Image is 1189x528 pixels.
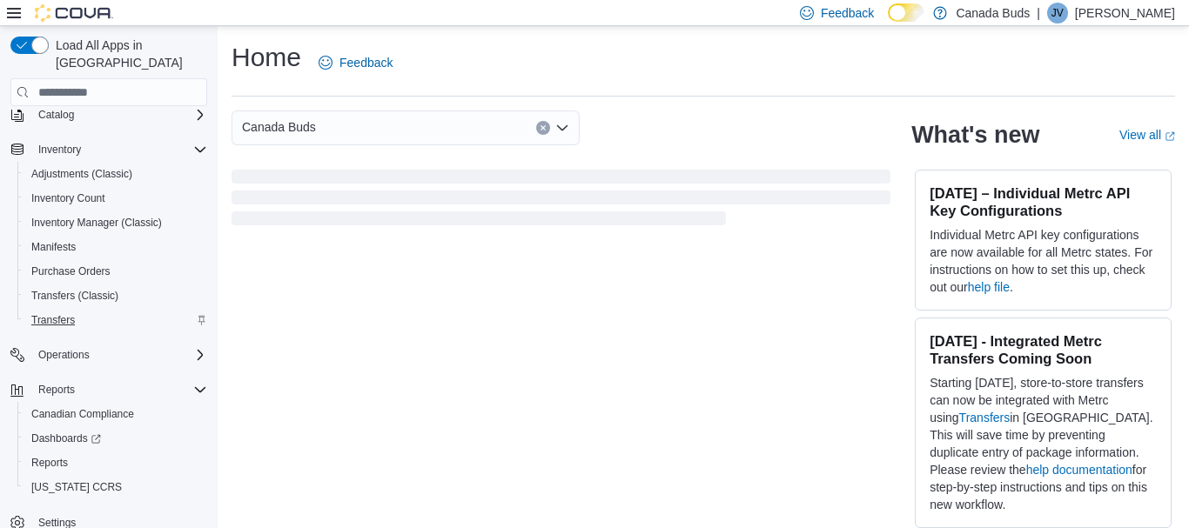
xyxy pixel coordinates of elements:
[242,117,316,137] span: Canada Buds
[31,104,207,125] span: Catalog
[31,344,207,365] span: Operations
[31,216,162,230] span: Inventory Manager (Classic)
[38,383,75,397] span: Reports
[31,264,111,278] span: Purchase Orders
[24,164,207,184] span: Adjustments (Classic)
[31,139,207,160] span: Inventory
[24,188,207,209] span: Inventory Count
[31,407,134,421] span: Canadian Compliance
[956,3,1030,23] p: Canada Buds
[1119,128,1175,142] a: View allExternal link
[1075,3,1175,23] p: [PERSON_NAME]
[31,379,82,400] button: Reports
[24,237,83,257] a: Manifests
[24,237,207,257] span: Manifests
[31,456,68,470] span: Reports
[49,37,207,71] span: Load All Apps in [GEOGRAPHIC_DATA]
[24,404,207,424] span: Canadian Compliance
[24,188,112,209] a: Inventory Count
[930,184,1157,219] h3: [DATE] – Individual Metrc API Key Configurations
[24,212,169,233] a: Inventory Manager (Classic)
[31,313,75,327] span: Transfers
[1047,3,1068,23] div: Jillian Vander Doelen
[24,452,75,473] a: Reports
[24,310,82,331] a: Transfers
[38,108,74,122] span: Catalog
[24,452,207,473] span: Reports
[24,285,125,306] a: Transfers (Classic)
[3,137,214,162] button: Inventory
[31,431,101,445] span: Dashboards
[38,348,90,362] span: Operations
[930,374,1157,513] p: Starting [DATE], store-to-store transfers can now be integrated with Metrc using in [GEOGRAPHIC_D...
[24,164,139,184] a: Adjustments (Classic)
[3,103,214,127] button: Catalog
[17,235,214,259] button: Manifests
[31,480,122,494] span: [US_STATE] CCRS
[17,475,214,499] button: [US_STATE] CCRS
[232,40,301,75] h1: Home
[31,139,88,160] button: Inventory
[17,259,214,284] button: Purchase Orders
[959,411,1011,424] a: Transfers
[17,162,214,186] button: Adjustments (Classic)
[232,173,890,229] span: Loading
[821,4,874,22] span: Feedback
[930,332,1157,367] h3: [DATE] - Integrated Metrc Transfers Coming Soon
[24,428,108,449] a: Dashboards
[31,167,132,181] span: Adjustments (Classic)
[24,477,207,498] span: Washington CCRS
[888,3,924,22] input: Dark Mode
[17,402,214,426] button: Canadian Compliance
[17,308,214,332] button: Transfers
[31,344,97,365] button: Operations
[31,379,207,400] span: Reports
[24,428,207,449] span: Dashboards
[35,4,113,22] img: Cova
[24,212,207,233] span: Inventory Manager (Classic)
[24,310,207,331] span: Transfers
[930,226,1157,296] p: Individual Metrc API key configurations are now available for all Metrc states. For instructions ...
[31,191,105,205] span: Inventory Count
[555,121,569,135] button: Open list of options
[31,104,81,125] button: Catalog
[536,121,550,135] button: Clear input
[24,285,207,306] span: Transfers (Classic)
[1051,3,1064,23] span: JV
[1026,463,1132,477] a: help documentation
[312,45,400,80] a: Feedback
[24,404,141,424] a: Canadian Compliance
[911,121,1039,149] h2: What's new
[31,240,76,254] span: Manifests
[38,143,81,157] span: Inventory
[24,477,129,498] a: [US_STATE] CCRS
[17,284,214,308] button: Transfers (Classic)
[17,426,214,451] a: Dashboards
[968,280,1010,294] a: help file
[24,261,207,282] span: Purchase Orders
[24,261,118,282] a: Purchase Orders
[1037,3,1040,23] p: |
[17,451,214,475] button: Reports
[3,343,214,367] button: Operations
[3,378,214,402] button: Reports
[17,211,214,235] button: Inventory Manager (Classic)
[31,289,118,303] span: Transfers (Classic)
[17,186,214,211] button: Inventory Count
[339,54,393,71] span: Feedback
[1165,131,1175,142] svg: External link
